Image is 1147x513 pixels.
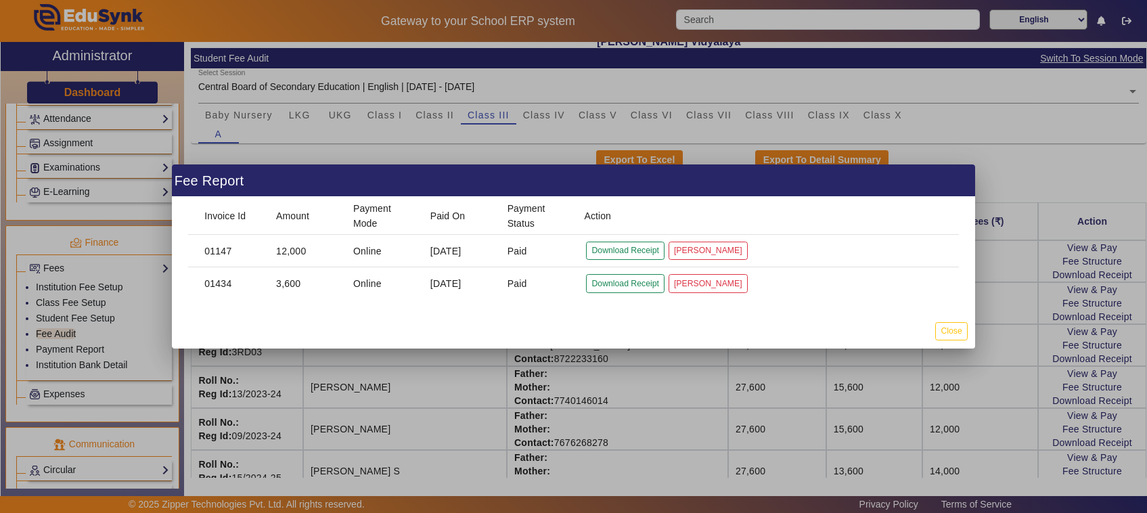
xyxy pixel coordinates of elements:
button: Close [935,322,967,340]
mat-cell: Paid [497,235,574,267]
mat-cell: 3,600 [265,267,342,300]
button: Download Receipt [586,242,664,260]
mat-cell: [DATE] [420,235,497,267]
mat-header-cell: Paid On [420,197,497,235]
mat-header-cell: Amount [265,197,342,235]
mat-header-cell: Invoice Id [188,197,265,235]
mat-cell: 01147 [188,235,265,267]
button: Download Receipt [586,274,664,292]
mat-header-cell: Payment Status [497,197,574,235]
mat-header-cell: Action [573,197,958,235]
mat-cell: [DATE] [420,267,497,300]
mat-header-cell: Payment Mode [342,197,420,235]
mat-cell: 12,000 [265,235,342,267]
mat-cell: Online [342,235,420,267]
button: [PERSON_NAME] [669,242,748,260]
button: [PERSON_NAME] [669,274,748,292]
div: Fee Report [172,164,975,196]
mat-cell: Paid [497,267,574,300]
mat-cell: 01434 [188,267,265,300]
mat-cell: Online [342,267,420,300]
